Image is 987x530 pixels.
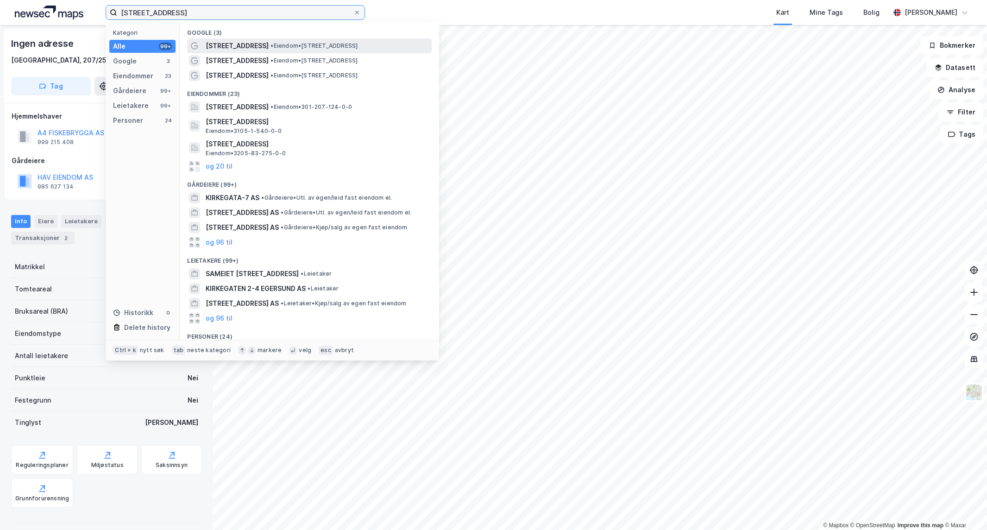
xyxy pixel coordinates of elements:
div: tab [172,346,186,355]
a: Mapbox [823,522,849,529]
img: Z [965,384,983,401]
div: Datasett [105,215,151,228]
div: Antall leietakere [15,350,68,361]
div: 985 627 134 [38,183,74,190]
div: Kategori [113,29,176,36]
button: og 20 til [206,161,233,172]
div: 99+ [159,87,172,95]
span: • [281,300,283,307]
div: Matrikkel [15,261,45,272]
button: Analyse [930,81,983,99]
span: • [281,224,283,231]
div: [GEOGRAPHIC_DATA], 207/259 [11,55,111,66]
div: 0 [164,309,172,316]
span: Eiendom • 3205-83-275-0-0 [206,150,286,157]
div: Eiendommer (23) [180,83,439,100]
div: Personer (24) [180,326,439,342]
span: Leietaker • Kjøp/salg av egen fast eiendom [281,300,406,307]
div: 3 [164,57,172,65]
div: Leietakere (99+) [180,250,439,266]
button: Bokmerker [921,36,983,55]
span: Eiendom • [STREET_ADDRESS] [270,72,358,79]
div: [PERSON_NAME] [905,7,957,18]
div: Google [113,56,137,67]
div: Bolig [863,7,880,18]
span: • [270,72,273,79]
div: nytt søk [140,347,164,354]
div: Ctrl + k [113,346,138,355]
span: • [308,285,310,292]
span: Eiendom • 301-207-124-0-0 [270,103,352,111]
div: Info [11,215,31,228]
div: esc [319,346,333,355]
span: [STREET_ADDRESS] AS [206,207,279,218]
div: markere [258,347,282,354]
div: 99+ [159,43,172,50]
div: Festegrunn [15,395,51,406]
div: Reguleringsplaner [16,461,69,469]
span: Gårdeiere • Utl. av egen/leid fast eiendom el. [281,209,411,216]
span: Gårdeiere • Kjøp/salg av egen fast eiendom [281,224,407,231]
div: Saksinnsyn [156,461,188,469]
div: velg [299,347,311,354]
a: Improve this map [898,522,943,529]
span: • [301,270,303,277]
div: Mine Tags [810,7,843,18]
span: [STREET_ADDRESS] [206,139,428,150]
div: Tinglyst [15,417,41,428]
div: [PERSON_NAME] [145,417,198,428]
div: Gårdeiere [113,85,146,96]
button: Tags [940,125,983,144]
span: [STREET_ADDRESS] [206,70,269,81]
div: Grunnforurensning [15,495,69,502]
div: Hjemmelshaver [12,111,201,122]
div: Google (3) [180,22,439,38]
span: • [270,42,273,49]
div: neste kategori [187,347,231,354]
img: logo.a4113a55bc3d86da70a041830d287a7e.svg [15,6,83,19]
div: 24 [164,117,172,124]
div: 99+ [159,102,172,109]
span: • [270,103,273,110]
div: Nei [188,395,198,406]
button: Datasett [927,58,983,77]
span: Leietaker [308,285,339,292]
span: KIRKEGATEN 2-4 EGERSUND AS [206,283,306,294]
span: Leietaker [301,270,332,278]
button: Tag [11,77,91,95]
div: Historikk [113,307,153,318]
div: Alle [113,41,126,52]
span: Gårdeiere • Utl. av egen/leid fast eiendom el. [261,194,392,202]
span: Eiendom • [STREET_ADDRESS] [270,57,358,64]
span: Eiendom • 3105-1-540-0-0 [206,127,281,135]
div: Eiendomstype [15,328,61,339]
div: Gårdeiere [12,155,201,166]
span: [STREET_ADDRESS] [206,101,269,113]
div: avbryt [335,347,354,354]
span: [STREET_ADDRESS] AS [206,222,279,233]
span: KIRKEGATA-7 AS [206,192,259,203]
span: Eiendom • [STREET_ADDRESS] [270,42,358,50]
a: OpenStreetMap [850,522,895,529]
span: [STREET_ADDRESS] [206,116,428,127]
span: • [270,57,273,64]
button: og 96 til [206,237,233,248]
div: Kart [776,7,789,18]
div: Bruksareal (BRA) [15,306,68,317]
span: [STREET_ADDRESS] [206,40,269,51]
div: Punktleie [15,372,45,384]
div: Kontrollprogram for chat [941,486,987,530]
button: og 96 til [206,313,233,324]
div: Leietakere [61,215,101,228]
div: Miljøstatus [91,461,124,469]
div: Eiere [34,215,57,228]
div: Transaksjoner [11,232,75,245]
button: Filter [939,103,983,121]
div: Delete history [124,322,170,333]
div: 999 215 408 [38,139,74,146]
div: 23 [164,72,172,80]
div: 2 [62,233,71,243]
span: • [281,209,283,216]
div: Gårdeiere (99+) [180,174,439,190]
span: [STREET_ADDRESS] AS [206,298,279,309]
